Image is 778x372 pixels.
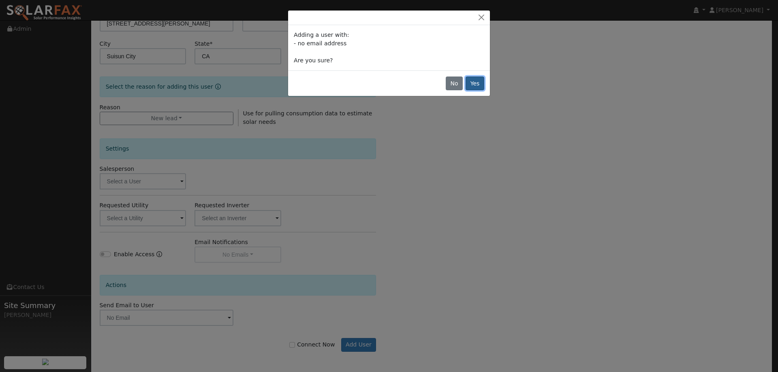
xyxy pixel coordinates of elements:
span: Are you sure? [294,57,333,64]
button: Close [476,13,487,22]
span: Adding a user with: [294,32,349,38]
button: Yes [466,77,484,90]
span: - no email address [294,40,346,47]
button: No [446,77,463,90]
